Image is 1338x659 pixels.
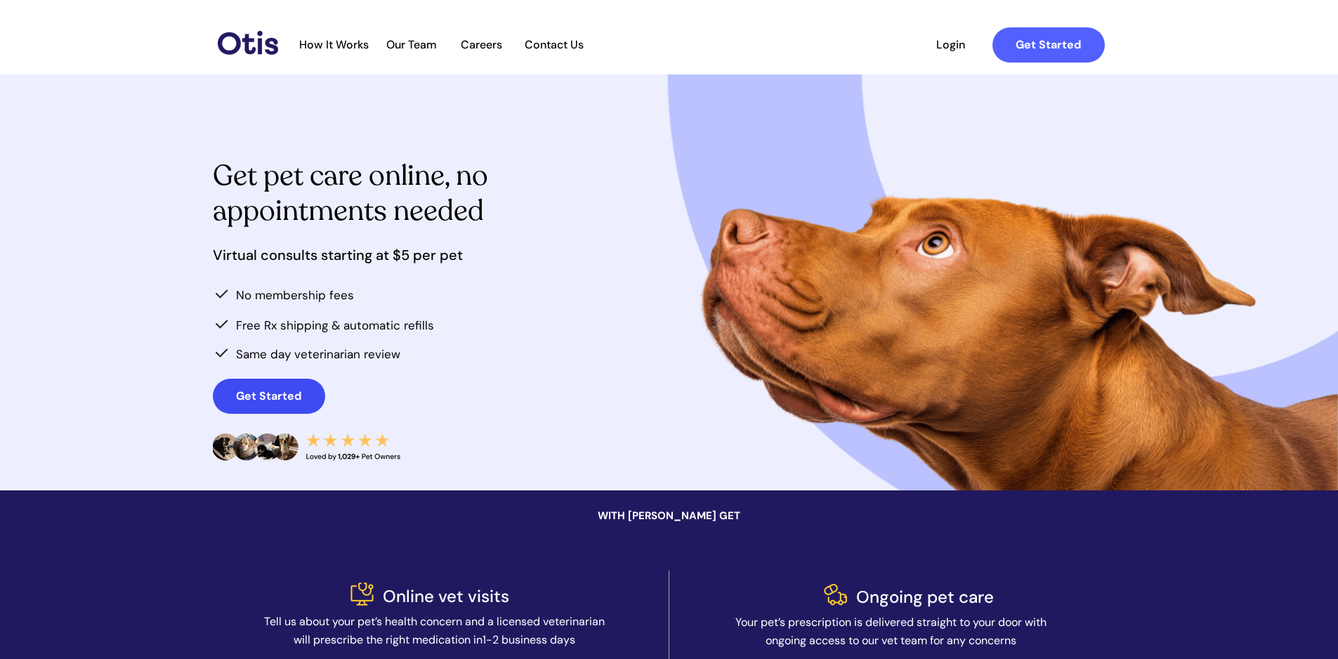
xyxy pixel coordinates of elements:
span: No membership fees [236,287,354,303]
span: WITH [PERSON_NAME] GET [598,509,740,523]
span: How It Works [292,38,376,51]
span: Contact Us [518,38,591,51]
span: Tell us about your pet’s health concern and a licensed veterinarian will prescribe the right medi... [264,614,605,647]
a: Our Team [377,38,446,52]
span: Online vet visits [383,585,509,607]
span: Ongoing pet care [856,586,994,608]
span: Login [919,38,983,51]
span: Free Rx shipping & automatic refills [236,318,434,333]
a: How It Works [292,38,376,52]
a: Contact Us [518,38,591,52]
a: Get Started [213,379,325,414]
strong: Get Started [1016,37,1081,52]
span: Same day veterinarian review [236,346,400,362]
span: Careers [447,38,516,51]
span: Our Team [377,38,446,51]
a: Get Started [992,27,1105,63]
span: Get pet care online, no appointments needed [213,157,488,230]
a: Careers [447,38,516,52]
span: 1-2 business days [483,632,575,647]
span: Your pet’s prescription is delivered straight to your door with ongoing access to our vet team fo... [735,615,1047,648]
a: Login [919,27,983,63]
span: Virtual consults starting at $5 per pet [213,246,463,264]
strong: Get Started [236,389,301,403]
